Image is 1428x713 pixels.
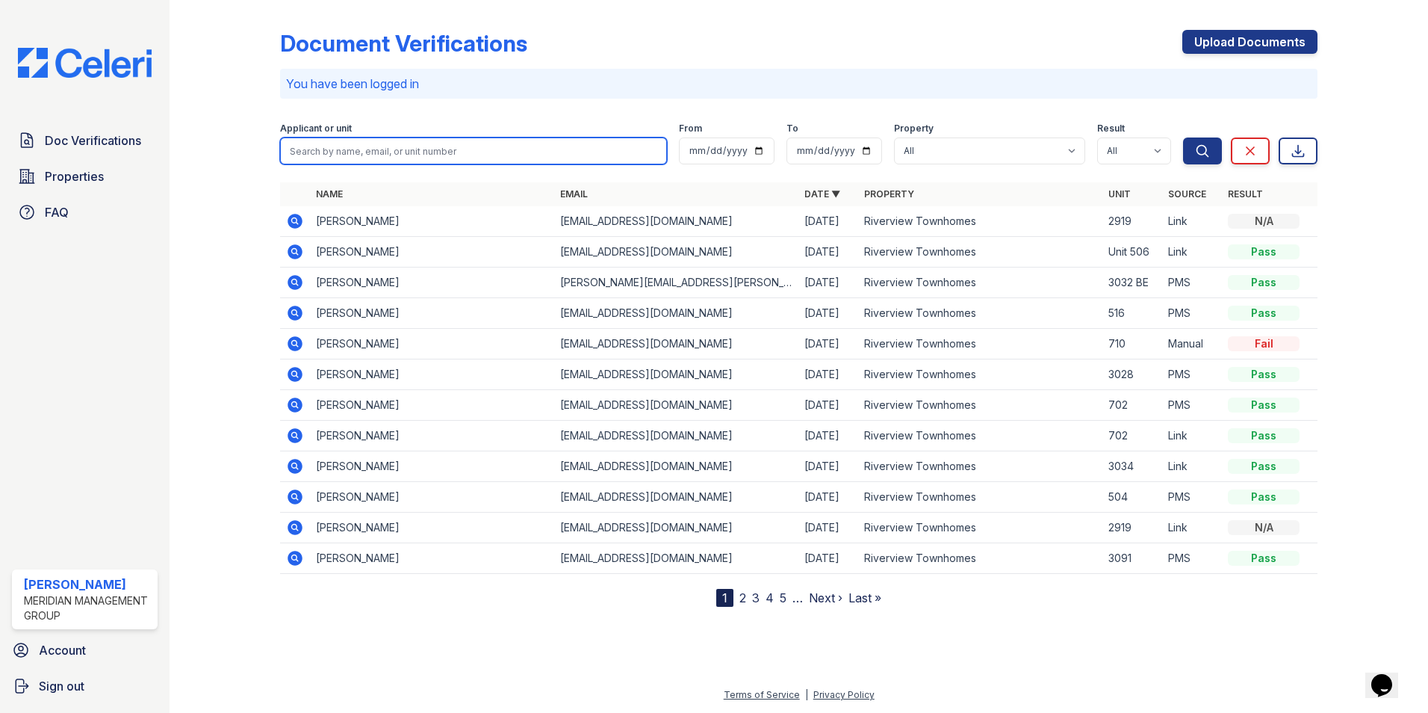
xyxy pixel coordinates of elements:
td: Riverview Townhomes [858,543,1102,574]
td: 710 [1102,329,1162,359]
td: Link [1162,421,1222,451]
span: … [792,589,803,607]
td: PMS [1162,543,1222,574]
td: [EMAIL_ADDRESS][DOMAIN_NAME] [554,298,798,329]
td: Unit 506 [1102,237,1162,268]
div: Pass [1228,490,1300,504]
td: [EMAIL_ADDRESS][DOMAIN_NAME] [554,451,798,482]
td: [DATE] [798,237,858,268]
td: 3034 [1102,451,1162,482]
td: 702 [1102,390,1162,421]
td: [PERSON_NAME] [310,482,554,513]
td: Link [1162,206,1222,237]
td: PMS [1162,390,1222,421]
a: Account [6,635,164,665]
a: Properties [12,161,158,191]
span: Doc Verifications [45,132,141,149]
td: Riverview Townhomes [858,268,1102,298]
div: Pass [1228,244,1300,259]
span: Account [39,641,86,659]
div: Pass [1228,428,1300,443]
td: [DATE] [798,543,858,574]
a: Terms of Service [724,689,800,700]
input: Search by name, email, or unit number [280,138,667,164]
a: Property [864,188,914,200]
td: 3032 BE [1102,268,1162,298]
a: Sign out [6,671,164,701]
td: Riverview Townhomes [858,298,1102,329]
td: [PERSON_NAME] [310,543,554,574]
td: Link [1162,513,1222,543]
td: [PERSON_NAME][EMAIL_ADDRESS][PERSON_NAME][DOMAIN_NAME] [554,268,798,298]
td: [DATE] [798,421,858,451]
td: [DATE] [798,390,858,421]
td: [EMAIL_ADDRESS][DOMAIN_NAME] [554,543,798,574]
a: Doc Verifications [12,126,158,155]
a: 3 [752,590,760,605]
span: Properties [45,167,104,185]
td: [EMAIL_ADDRESS][DOMAIN_NAME] [554,421,798,451]
div: Pass [1228,551,1300,566]
td: [PERSON_NAME] [310,451,554,482]
td: PMS [1162,268,1222,298]
div: Pass [1228,275,1300,290]
iframe: chat widget [1365,653,1413,698]
td: 3028 [1102,359,1162,390]
td: Riverview Townhomes [858,451,1102,482]
div: Fail [1228,336,1300,351]
td: [PERSON_NAME] [310,513,554,543]
td: Link [1162,237,1222,268]
label: Applicant or unit [280,123,352,135]
div: Pass [1228,459,1300,474]
td: [DATE] [798,359,858,390]
td: [DATE] [798,298,858,329]
td: Riverview Townhomes [858,482,1102,513]
div: Pass [1228,367,1300,382]
a: 5 [780,590,786,605]
a: Date ▼ [804,188,840,200]
td: [PERSON_NAME] [310,268,554,298]
img: CE_Logo_Blue-a8612792a0a2168367f1c8372b55b34899dd931a85d93a1a3d3e32e68fde9ad4.png [6,48,164,78]
td: [EMAIL_ADDRESS][DOMAIN_NAME] [554,390,798,421]
a: Result [1228,188,1263,200]
td: Riverview Townhomes [858,329,1102,359]
td: [EMAIL_ADDRESS][DOMAIN_NAME] [554,329,798,359]
label: Property [894,123,934,135]
div: N/A [1228,214,1300,229]
a: Name [316,188,343,200]
div: | [805,689,808,700]
p: You have been logged in [286,75,1311,93]
td: [DATE] [798,513,858,543]
div: 1 [716,589,733,607]
label: To [786,123,798,135]
a: Next › [809,590,842,605]
div: N/A [1228,520,1300,535]
td: [DATE] [798,206,858,237]
a: Last » [848,590,881,605]
td: 516 [1102,298,1162,329]
label: From [679,123,702,135]
td: PMS [1162,359,1222,390]
td: [DATE] [798,482,858,513]
a: Privacy Policy [813,689,875,700]
a: Email [560,188,588,200]
td: 3091 [1102,543,1162,574]
td: Manual [1162,329,1222,359]
span: FAQ [45,203,69,221]
td: [PERSON_NAME] [310,359,554,390]
td: [EMAIL_ADDRESS][DOMAIN_NAME] [554,359,798,390]
td: [PERSON_NAME] [310,206,554,237]
td: [DATE] [798,329,858,359]
td: 702 [1102,421,1162,451]
label: Result [1097,123,1125,135]
td: [PERSON_NAME] [310,329,554,359]
div: Meridian Management Group [24,593,152,623]
td: 2919 [1102,513,1162,543]
td: 2919 [1102,206,1162,237]
td: [EMAIL_ADDRESS][DOMAIN_NAME] [554,237,798,268]
td: [PERSON_NAME] [310,390,554,421]
td: [PERSON_NAME] [310,237,554,268]
a: Source [1168,188,1206,200]
span: Sign out [39,677,84,695]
